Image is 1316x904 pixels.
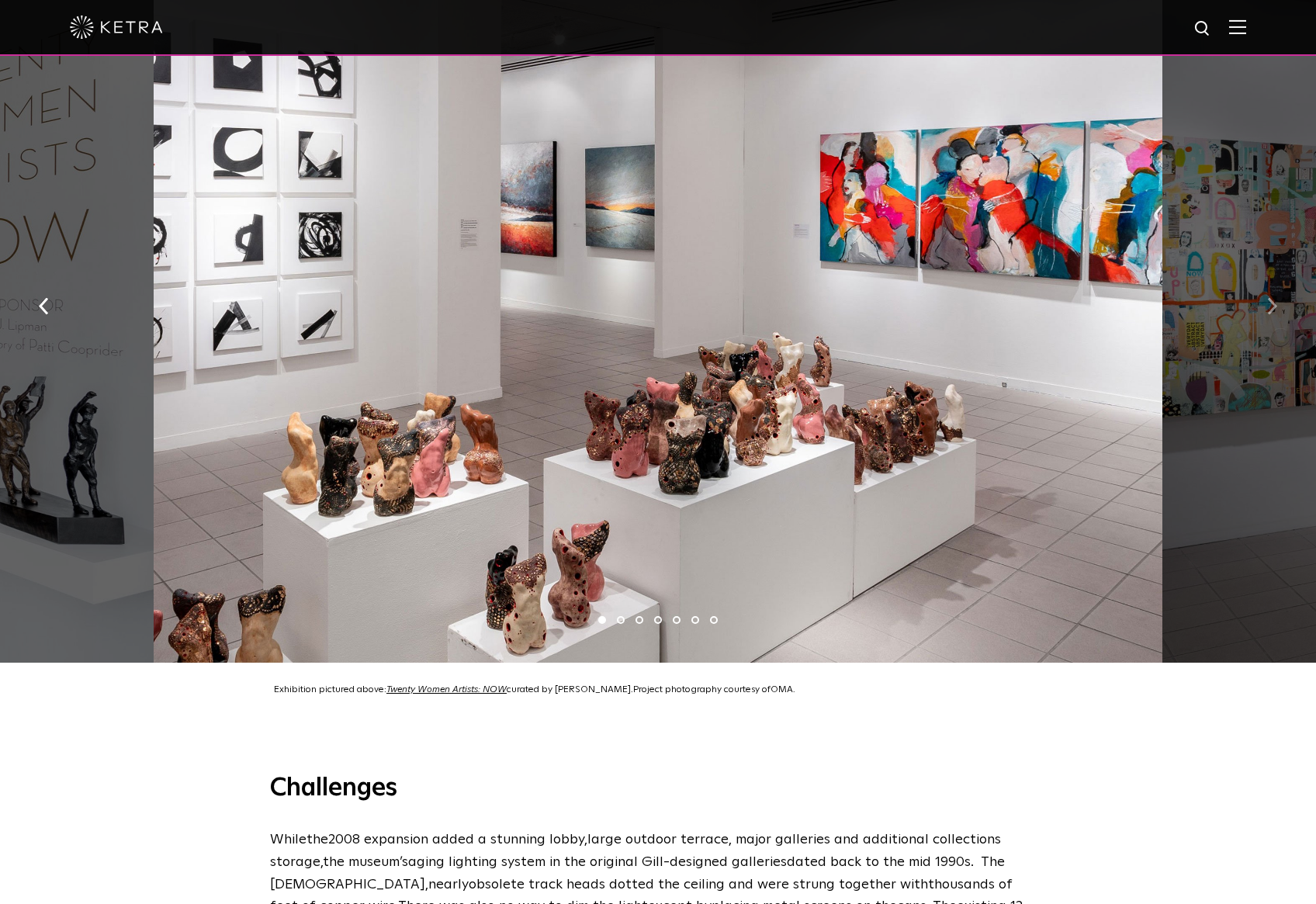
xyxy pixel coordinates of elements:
span: 2008 expansion added a stunning lobby, [328,833,587,847]
span: . [793,685,795,694]
span: Project photography courtesy of [633,685,771,694]
span: , [425,878,428,892]
span: the [323,855,345,869]
h3: Challenges [270,773,1046,805]
span: . The [DEMOGRAPHIC_DATA] [270,855,1005,892]
span: OMA [771,685,793,694]
img: arrow-left-black.svg [39,297,49,314]
img: ketra-logo-2019-white [70,16,163,39]
a: Twenty Women Artists: NOW [386,685,507,694]
img: arrow-right-black.svg [1267,297,1277,314]
img: search icon [1193,19,1213,39]
span: museum’s [348,855,408,869]
span: obsolete track heads dotted the ceiling and were strung together with [469,878,928,892]
span: aging lighting system in the original Gill-designed galleries [408,855,787,869]
span: dated back to the mid 1990s [787,855,971,869]
span: large outdoor terrace, major galleries and additional collections storage, [270,833,1001,869]
span: While [270,833,306,847]
span: nearly [428,878,469,892]
span: Exhibition pictured above: curated by [PERSON_NAME]. [274,685,633,694]
span: the [306,833,328,847]
img: Hamburger%20Nav.svg [1229,19,1246,34]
